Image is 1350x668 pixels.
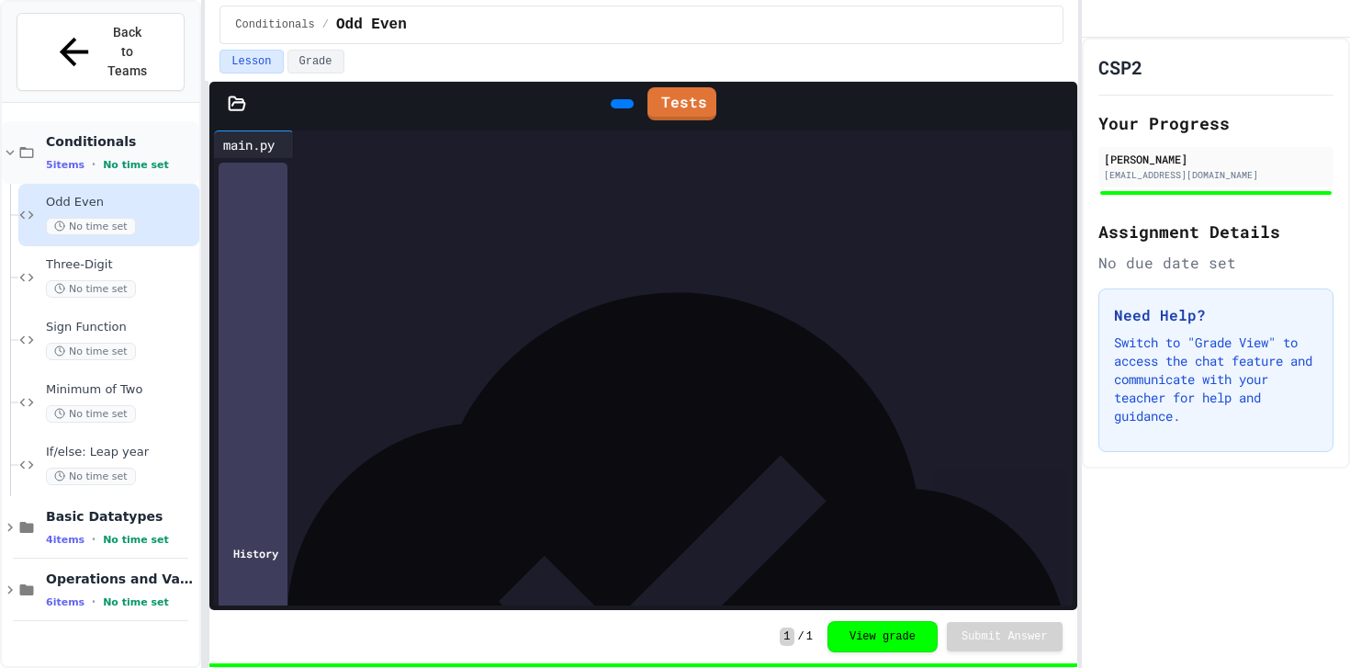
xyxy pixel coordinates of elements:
button: Lesson [219,50,283,74]
h3: Need Help? [1114,304,1318,326]
h2: Assignment Details [1098,219,1333,244]
h1: CSP2 [1098,54,1142,80]
button: Grade [287,50,344,74]
div: [PERSON_NAME] [1104,151,1328,167]
span: Conditionals [235,17,314,32]
a: Tests [647,87,716,120]
div: [EMAIL_ADDRESS][DOMAIN_NAME] [1104,168,1328,182]
span: 6 items [46,596,84,608]
div: main.py [214,135,284,154]
span: • [92,157,96,172]
span: No time set [46,218,136,235]
span: Three-Digit [46,257,196,273]
span: No time set [46,405,136,423]
span: 4 items [46,534,84,546]
span: Odd Even [46,195,196,210]
span: Back to Teams [107,23,150,81]
span: No time set [46,468,136,485]
span: Basic Datatypes [46,508,196,525]
span: • [92,594,96,609]
span: No time set [46,280,136,298]
span: 1 [806,629,813,644]
span: Submit Answer [962,629,1048,644]
span: • [92,532,96,547]
p: Switch to "Grade View" to access the chat feature and communicate with your teacher for help and ... [1114,334,1318,425]
span: / [798,629,804,644]
div: main.py [214,130,294,158]
span: Sign Function [46,320,196,335]
span: Conditionals [46,133,196,150]
div: No due date set [1098,252,1333,274]
span: Odd Even [336,14,407,36]
span: No time set [103,534,169,546]
span: Operations and Variables [46,571,196,587]
span: 1 [780,628,793,646]
span: No time set [103,596,169,608]
span: No time set [103,159,169,171]
h2: Your Progress [1098,110,1333,136]
span: No time set [46,343,136,360]
span: Minimum of Two [46,382,196,398]
span: 5 items [46,159,84,171]
button: Submit Answer [947,622,1063,651]
button: View grade [827,621,938,652]
span: / [322,17,329,32]
button: Back to Teams [17,13,185,91]
span: If/else: Leap year [46,445,196,460]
